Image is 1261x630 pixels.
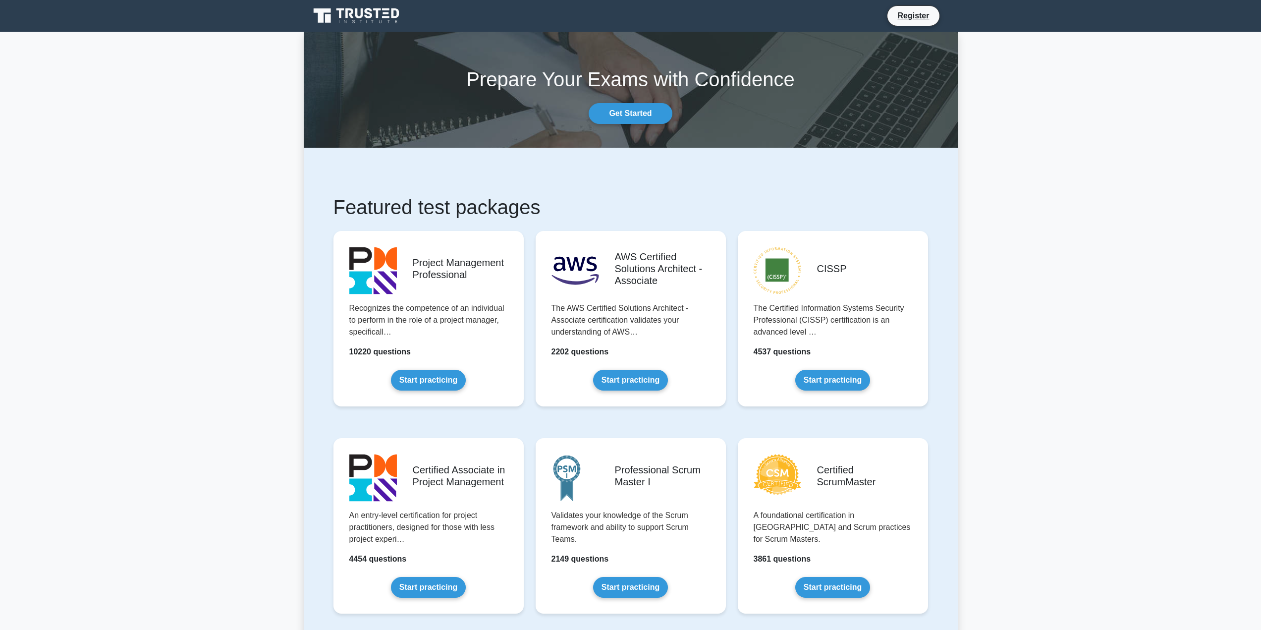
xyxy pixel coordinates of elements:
a: Start practicing [795,577,870,598]
h1: Prepare Your Exams with Confidence [304,67,958,91]
a: Start practicing [593,577,668,598]
a: Start practicing [391,370,466,391]
a: Start practicing [391,577,466,598]
a: Start practicing [593,370,668,391]
a: Register [891,9,935,22]
a: Get Started [589,103,672,124]
a: Start practicing [795,370,870,391]
h1: Featured test packages [333,195,928,219]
